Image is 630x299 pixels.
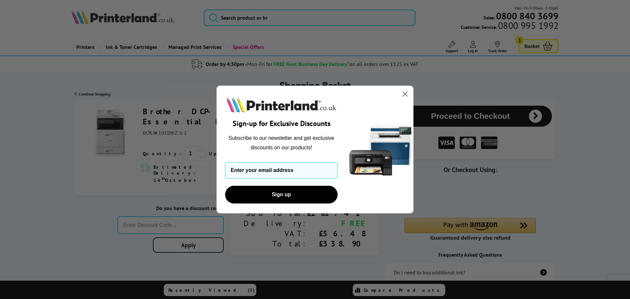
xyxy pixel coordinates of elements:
span: Sign-up for Exclusive Discounts [233,119,330,128]
button: Close dialog [399,88,411,100]
img: 5290a21f-4df8-4860-95f4-ea1e8d0e8904.png [348,86,413,213]
input: Enter your email address [225,162,338,179]
button: Sign up [225,186,338,203]
img: Printerland.co.uk [225,96,338,114]
span: Subscribe to our newsletter and get exclusive discounts on our products! [229,135,334,150]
